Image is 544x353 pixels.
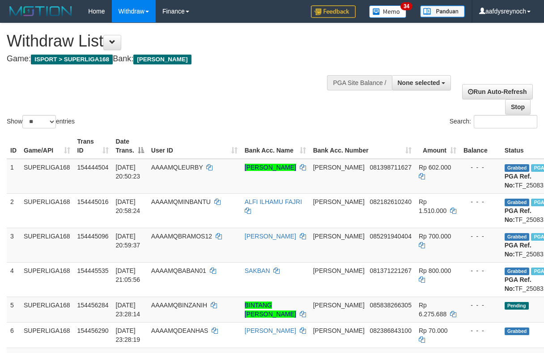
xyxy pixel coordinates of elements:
img: Button%20Memo.svg [369,5,407,18]
span: 154456290 [77,327,109,334]
th: Game/API: activate to sort column ascending [20,133,74,159]
span: [DATE] 20:50:23 [116,164,140,180]
td: 5 [7,297,20,322]
span: [PERSON_NAME] [313,267,365,274]
span: Copy 081371221267 to clipboard [370,267,411,274]
span: Copy 085291940404 to clipboard [370,233,411,240]
td: SUPERLIGA168 [20,159,74,194]
label: Search: [450,115,537,128]
div: PGA Site Balance / [327,75,391,90]
span: [PERSON_NAME] [313,233,365,240]
span: AAAAMQMINBANTU [151,198,211,205]
div: - - - [463,232,497,241]
th: Balance [460,133,501,159]
span: 154445535 [77,267,109,274]
span: ISPORT > SUPERLIGA168 [31,55,113,64]
th: Bank Acc. Number: activate to sort column ascending [310,133,415,159]
span: [PERSON_NAME] [313,198,365,205]
td: SUPERLIGA168 [20,262,74,297]
h4: Game: Bank: [7,55,354,64]
span: Rp 700.000 [419,233,451,240]
span: AAAAMQBINZANIH [151,302,207,309]
a: Stop [505,99,531,115]
th: Trans ID: activate to sort column ascending [74,133,112,159]
b: PGA Ref. No: [505,207,531,223]
span: Pending [505,302,529,310]
td: 6 [7,322,20,348]
img: MOTION_logo.png [7,4,75,18]
th: Bank Acc. Name: activate to sort column ascending [241,133,310,159]
span: Grabbed [505,327,530,335]
select: Showentries [22,115,56,128]
th: Amount: activate to sort column ascending [415,133,460,159]
span: AAAAMQBRAMOS12 [151,233,212,240]
span: Copy 081398711627 to clipboard [370,164,411,171]
a: [PERSON_NAME] [245,327,296,334]
span: [DATE] 23:28:14 [116,302,140,318]
span: Rp 800.000 [419,267,451,274]
a: ALFI ILHAMU FAJRI [245,198,302,205]
span: [PERSON_NAME] [313,164,365,171]
span: [PERSON_NAME] [313,327,365,334]
a: Run Auto-Refresh [462,84,532,99]
th: Date Trans.: activate to sort column descending [112,133,148,159]
span: [DATE] 20:58:24 [116,198,140,214]
span: Copy 082386843100 to clipboard [370,327,411,334]
div: - - - [463,197,497,206]
th: User ID: activate to sort column ascending [148,133,241,159]
span: AAAAMQLEURBY [151,164,203,171]
a: [PERSON_NAME] [245,164,296,171]
h1: Withdraw List [7,32,354,50]
input: Search: [474,115,537,128]
span: 154445016 [77,198,109,205]
span: [DATE] 20:59:37 [116,233,140,249]
td: 2 [7,193,20,228]
a: BINTANG [PERSON_NAME] [245,302,296,318]
div: - - - [463,326,497,335]
b: PGA Ref. No: [505,242,531,258]
span: 154445096 [77,233,109,240]
span: [PERSON_NAME] [313,302,365,309]
td: SUPERLIGA168 [20,228,74,262]
td: 3 [7,228,20,262]
span: AAAAMQBABAN01 [151,267,206,274]
td: 1 [7,159,20,194]
a: [PERSON_NAME] [245,233,296,240]
span: Grabbed [505,164,530,172]
td: SUPERLIGA168 [20,193,74,228]
img: Feedback.jpg [311,5,356,18]
b: PGA Ref. No: [505,276,531,292]
label: Show entries [7,115,75,128]
span: [PERSON_NAME] [133,55,191,64]
span: Rp 602.000 [419,164,451,171]
div: - - - [463,301,497,310]
div: - - - [463,266,497,275]
th: ID [7,133,20,159]
div: - - - [463,163,497,172]
span: None selected [398,79,440,86]
span: Copy 082182610240 to clipboard [370,198,411,205]
td: SUPERLIGA168 [20,297,74,322]
span: Grabbed [505,199,530,206]
span: AAAAMQDEANHAS [151,327,208,334]
span: 154444504 [77,164,109,171]
span: [DATE] 23:28:19 [116,327,140,343]
button: None selected [392,75,451,90]
span: Copy 085838266305 to clipboard [370,302,411,309]
img: panduan.png [420,5,465,17]
td: 4 [7,262,20,297]
span: Grabbed [505,268,530,275]
span: Rp 6.275.688 [419,302,446,318]
b: PGA Ref. No: [505,173,531,189]
span: 154456284 [77,302,109,309]
span: Grabbed [505,233,530,241]
a: SAKBAN [245,267,270,274]
span: [DATE] 21:05:56 [116,267,140,283]
td: SUPERLIGA168 [20,322,74,348]
span: Rp 1.510.000 [419,198,446,214]
span: Rp 70.000 [419,327,448,334]
span: 34 [400,2,412,10]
